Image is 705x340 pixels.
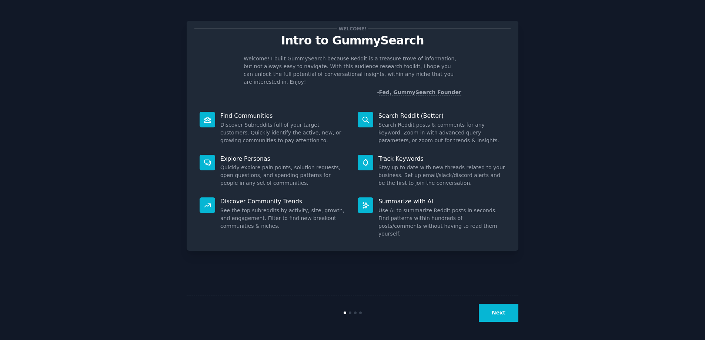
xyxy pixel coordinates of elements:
[220,155,347,163] p: Explore Personas
[220,112,347,120] p: Find Communities
[378,197,505,205] p: Summarize with AI
[220,197,347,205] p: Discover Community Trends
[378,155,505,163] p: Track Keywords
[378,164,505,187] dd: Stay up to date with new threads related to your business. Set up email/slack/discord alerts and ...
[378,207,505,238] dd: Use AI to summarize Reddit posts in seconds. Find patterns within hundreds of posts/comments with...
[337,25,368,33] span: Welcome!
[378,112,505,120] p: Search Reddit (Better)
[220,207,347,230] dd: See the top subreddits by activity, size, growth, and engagement. Filter to find new breakout com...
[377,89,461,96] div: -
[220,164,347,187] dd: Quickly explore pain points, solution requests, open questions, and spending patterns for people ...
[378,121,505,144] dd: Search Reddit posts & comments for any keyword. Zoom in with advanced query parameters, or zoom o...
[379,89,461,96] a: Fed, GummySearch Founder
[479,304,518,322] button: Next
[220,121,347,144] dd: Discover Subreddits full of your target customers. Quickly identify the active, new, or growing c...
[194,34,511,47] p: Intro to GummySearch
[244,55,461,86] p: Welcome! I built GummySearch because Reddit is a treasure trove of information, but not always ea...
